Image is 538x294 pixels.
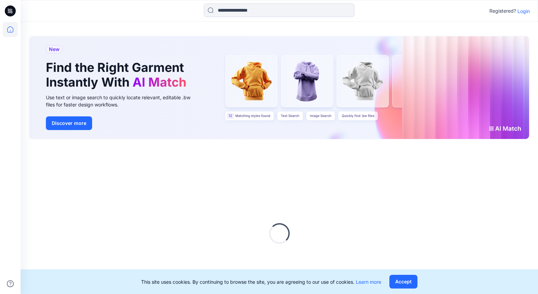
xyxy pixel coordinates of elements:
[356,279,381,285] a: Learn more
[46,94,200,108] div: Use text or image search to quickly locate relevant, editable .bw files for faster design workflows.
[46,60,190,90] h1: Find the Right Garment Instantly With
[133,75,186,90] span: AI Match
[489,7,516,15] p: Registered?
[49,45,60,53] span: New
[389,275,417,289] button: Accept
[517,8,530,15] p: Login
[46,116,92,130] button: Discover more
[141,278,381,285] p: This site uses cookies. By continuing to browse the site, you are agreeing to our use of cookies.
